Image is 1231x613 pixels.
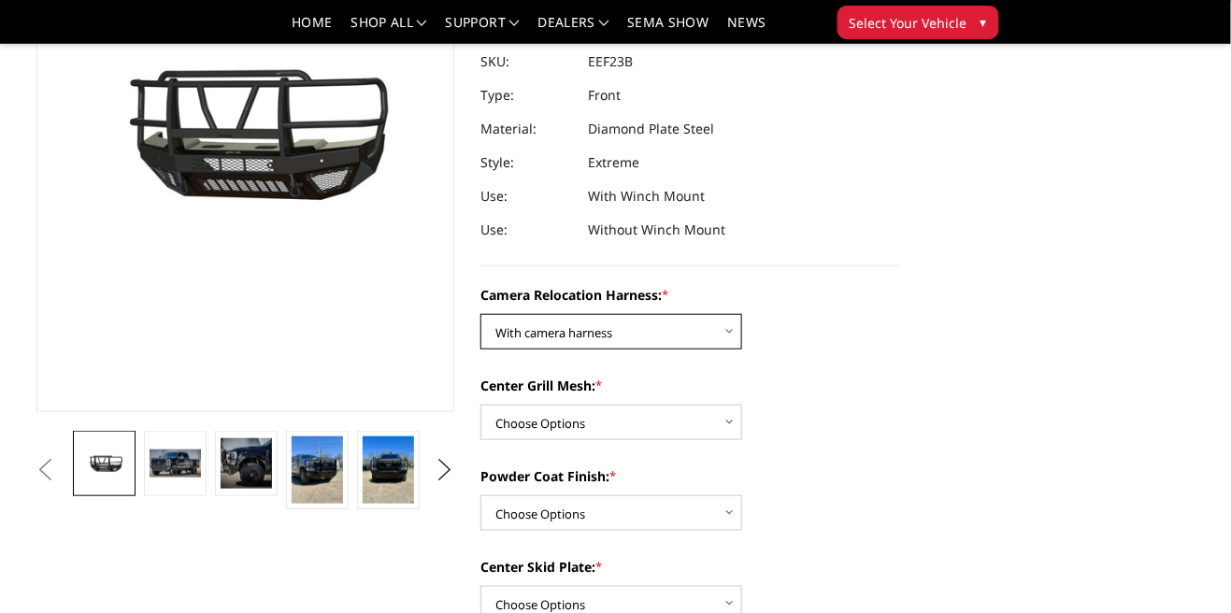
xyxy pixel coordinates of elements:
a: SEMA Show [627,16,709,43]
dd: Extreme [588,146,639,179]
a: Dealers [538,16,609,43]
dt: SKU: [480,45,574,78]
dd: With Winch Mount [588,179,705,213]
img: 2023-2026 Ford F250-350 - T2 Series - Extreme Front Bumper (receiver or winch) [292,436,342,504]
img: 2023-2026 Ford F250-350 - T2 Series - Extreme Front Bumper (receiver or winch) [221,438,271,489]
label: Center Skid Plate: [480,557,899,577]
dt: Style: [480,146,574,179]
span: Select Your Vehicle [850,13,967,33]
a: News [727,16,766,43]
label: Center Grill Mesh: [480,376,899,395]
a: shop all [351,16,427,43]
dd: Front [588,78,621,112]
a: Support [446,16,520,43]
dd: EEF23B [588,45,633,78]
dt: Type: [480,78,574,112]
img: 2023-2026 Ford F250-350 - T2 Series - Extreme Front Bumper (receiver or winch) [150,449,200,477]
span: ▾ [981,12,987,32]
label: Powder Coat Finish: [480,466,899,486]
img: 2023-2026 Ford F250-350 - T2 Series - Extreme Front Bumper (receiver or winch) [363,436,413,504]
button: Select Your Vehicle [837,6,999,39]
button: Next [431,456,459,484]
dt: Use: [480,179,574,213]
dt: Material: [480,112,574,146]
img: 2023-2026 Ford F250-350 - T2 Series - Extreme Front Bumper (receiver or winch) [79,449,129,478]
dd: Diamond Plate Steel [588,112,714,146]
a: Home [292,16,332,43]
button: Previous [32,456,60,484]
label: Camera Relocation Harness: [480,285,899,305]
dt: Use: [480,213,574,247]
dd: Without Winch Mount [588,213,725,247]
